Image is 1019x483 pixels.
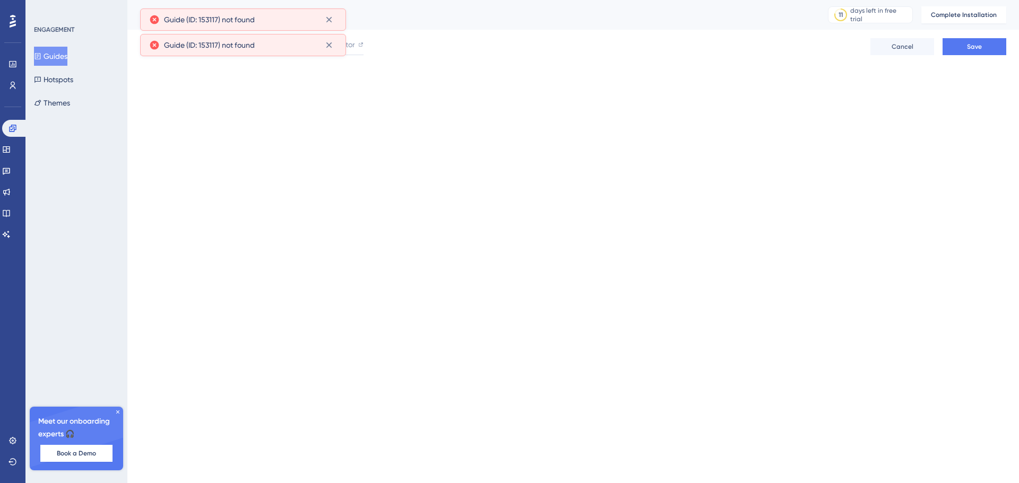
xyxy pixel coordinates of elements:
[921,6,1006,23] button: Complete Installation
[850,6,909,23] div: days left in free trial
[34,93,70,112] button: Themes
[40,445,113,462] button: Book a Demo
[892,42,913,51] span: Cancel
[870,38,934,55] button: Cancel
[164,39,255,51] span: Guide (ID: 153117) not found
[57,449,96,458] span: Book a Demo
[164,13,255,26] span: Guide (ID: 153117) not found
[34,25,74,34] div: ENGAGEMENT
[967,42,982,51] span: Save
[943,38,1006,55] button: Save
[34,70,73,89] button: Hotspots
[34,47,67,66] button: Guides
[839,11,843,19] div: 11
[38,415,115,441] span: Meet our onboarding experts 🎧
[931,11,997,19] span: Complete Installation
